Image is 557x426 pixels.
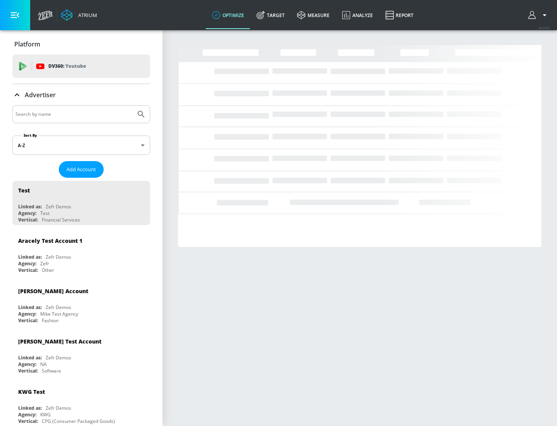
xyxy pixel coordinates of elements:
div: Zefr Demos [46,304,71,311]
div: Linked as: [18,254,42,260]
input: Search by name [15,109,133,119]
div: KWG [40,411,51,418]
div: Vertical: [18,368,38,374]
div: Fashion [42,317,58,324]
div: Zefr Demos [46,405,71,411]
p: DV360: [48,62,86,70]
div: Agency: [18,411,36,418]
div: Aracely Test Account 1Linked as:Zefr DemosAgency:ZefrVertical:Other [12,231,150,275]
a: Atrium [61,9,97,21]
label: Sort By [22,133,39,138]
div: KWG Test [18,388,45,395]
div: Aracely Test Account 1 [18,237,82,244]
div: Linked as: [18,304,42,311]
div: Vertical: [18,267,38,273]
div: Other [42,267,54,273]
div: Platform [12,33,150,55]
div: Agency: [18,210,36,216]
p: Platform [14,40,40,48]
div: [PERSON_NAME] AccountLinked as:Zefr DemosAgency:Mike Test AgencyVertical:Fashion [12,282,150,326]
span: v 4.24.0 [538,26,549,30]
div: Linked as: [18,405,42,411]
a: Target [250,1,291,29]
div: Linked as: [18,354,42,361]
div: Atrium [75,12,97,19]
div: A-Z [12,136,150,155]
div: Agency: [18,260,36,267]
div: Vertical: [18,216,38,223]
a: optimize [206,1,250,29]
div: DV360: Youtube [12,55,150,78]
div: Mike Test Agency [40,311,78,317]
p: Advertiser [25,91,56,99]
div: Advertiser [12,84,150,106]
div: Vertical: [18,418,38,424]
p: Youtube [65,62,86,70]
a: Report [379,1,420,29]
div: Zefr [40,260,49,267]
a: Analyze [336,1,379,29]
div: NA [40,361,47,368]
div: Linked as: [18,203,42,210]
div: [PERSON_NAME] Account [18,287,88,295]
div: TestLinked as:Zefr DemosAgency:TestVertical:Financial Services [12,181,150,225]
div: Test [40,210,50,216]
div: Financial Services [42,216,80,223]
div: Software [42,368,61,374]
div: Test [18,187,30,194]
div: Agency: [18,361,36,368]
div: [PERSON_NAME] Test Account [18,338,101,345]
div: Agency: [18,311,36,317]
div: CPG (Consumer Packaged Goods) [42,418,115,424]
a: measure [291,1,336,29]
div: Zefr Demos [46,203,71,210]
div: Zefr Demos [46,354,71,361]
div: Zefr Demos [46,254,71,260]
span: Add Account [67,165,96,174]
button: Add Account [59,161,104,178]
div: [PERSON_NAME] Test AccountLinked as:Zefr DemosAgency:NAVertical:Software [12,332,150,376]
div: Vertical: [18,317,38,324]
